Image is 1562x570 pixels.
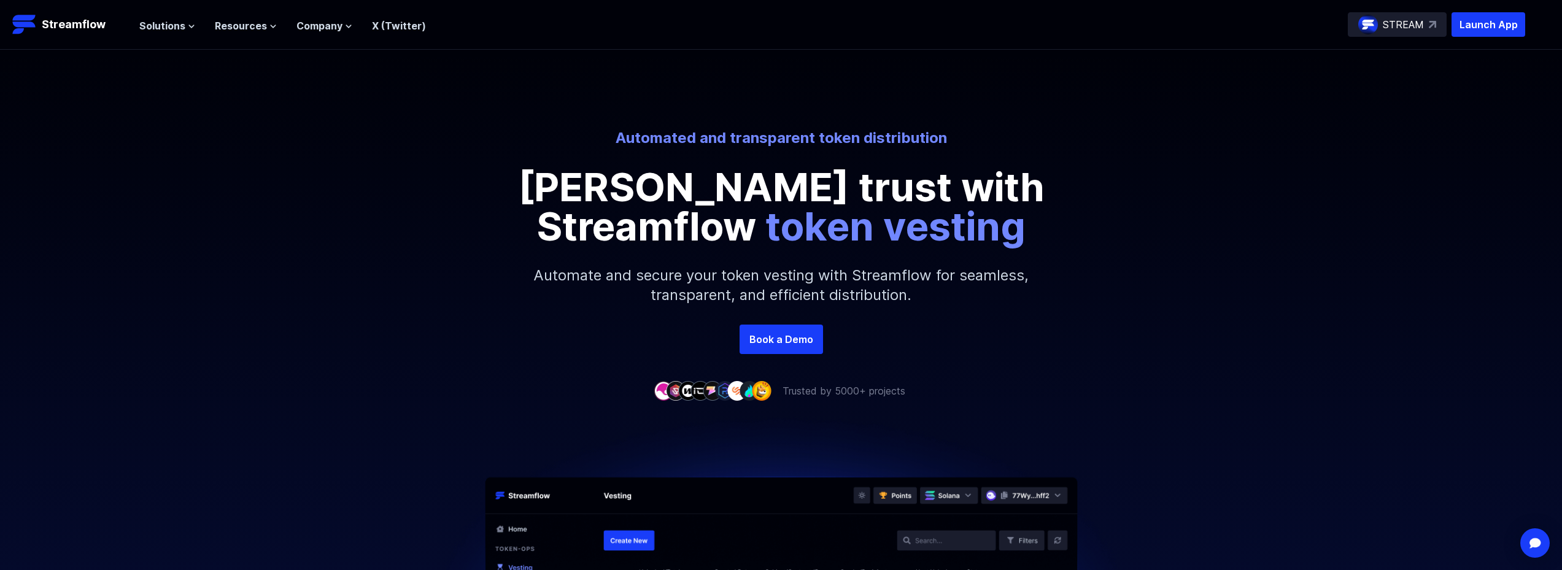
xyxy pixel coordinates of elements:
span: Company [296,18,342,33]
img: company-8 [740,381,759,400]
a: Book a Demo [740,325,823,354]
button: Company [296,18,352,33]
img: company-3 [678,381,698,400]
img: company-7 [727,381,747,400]
img: streamflow-logo-circle.png [1358,15,1378,34]
a: STREAM [1348,12,1447,37]
a: X (Twitter) [372,20,426,32]
img: company-9 [752,381,771,400]
img: Streamflow Logo [12,12,37,37]
button: Launch App [1452,12,1525,37]
img: company-2 [666,381,686,400]
p: Trusted by 5000+ projects [783,383,905,398]
button: Solutions [139,18,195,33]
p: STREAM [1383,17,1424,32]
img: company-1 [654,381,673,400]
img: company-5 [703,381,722,400]
button: Resources [215,18,277,33]
a: Streamflow [12,12,127,37]
p: Streamflow [42,16,106,33]
span: token vesting [765,202,1026,250]
span: Resources [215,18,267,33]
p: Automate and secure your token vesting with Streamflow for seamless, transparent, and efficient d... [517,246,1045,325]
img: company-4 [690,381,710,400]
img: company-6 [715,381,735,400]
span: Solutions [139,18,185,33]
p: [PERSON_NAME] trust with Streamflow [505,168,1057,246]
img: top-right-arrow.svg [1429,21,1436,28]
p: Automated and transparent token distribution [441,128,1121,148]
div: Open Intercom Messenger [1520,528,1550,558]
